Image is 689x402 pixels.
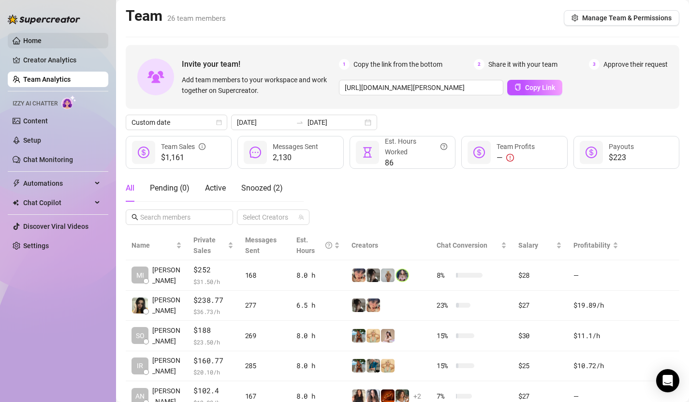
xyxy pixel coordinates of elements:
[13,99,58,108] span: Izzy AI Chatter
[273,143,318,150] span: Messages Sent
[353,59,442,70] span: Copy the link from the bottom
[23,195,92,210] span: Chat Copilot
[241,183,283,193] span: Snoozed ( 2 )
[586,147,597,158] span: dollar-circle
[61,95,76,109] img: AI Chatter
[137,360,143,371] span: IR
[237,117,292,128] input: Start date
[582,14,672,22] span: Manage Team & Permissions
[507,80,562,95] button: Copy Link
[23,242,49,250] a: Settings
[152,295,182,316] span: [PERSON_NAME]
[140,212,220,223] input: Search members
[8,15,80,24] img: logo-BBDzfeDw.svg
[205,183,226,193] span: Active
[298,214,304,220] span: team
[589,59,600,70] span: 3
[497,152,535,164] div: —
[381,329,395,342] img: anaxmei
[573,241,610,249] span: Profitability
[245,360,285,371] div: 285
[193,355,233,367] span: $160.77
[167,14,226,23] span: 26 team members
[366,268,380,282] img: daiisyjane
[352,359,366,372] img: Libby
[296,119,304,126] span: swap-right
[193,295,233,306] span: $238.77
[437,360,452,371] span: 15 %
[23,136,41,144] a: Setup
[609,152,634,164] span: $223
[296,391,340,402] div: 8.0 h
[325,235,332,256] span: question-circle
[23,75,71,83] a: Team Analytics
[474,59,484,70] span: 2
[193,385,233,397] span: $102.4
[193,277,233,286] span: $ 31.50 /h
[136,270,144,281] span: MI
[216,119,222,125] span: calendar
[497,143,535,150] span: Team Profits
[245,330,285,341] div: 269
[152,265,182,286] span: [PERSON_NAME]
[199,141,205,152] span: info-circle
[506,154,514,162] span: exclamation-circle
[362,147,373,158] span: hourglass
[249,147,261,158] span: message
[23,223,88,230] a: Discover Viral Videos
[518,270,562,281] div: $28
[245,300,285,311] div: 277
[339,59,350,70] span: 1
[126,7,226,25] h2: Team
[573,330,618,341] div: $11.1 /h
[603,59,668,70] span: Approve their request
[152,325,182,346] span: [PERSON_NAME]
[161,152,205,164] span: $1,161
[296,235,332,256] div: Est. Hours
[126,182,134,194] div: All
[296,360,340,371] div: 8.0 h
[245,270,285,281] div: 168
[488,59,557,70] span: Share it with your team
[518,300,562,311] div: $27
[245,236,277,254] span: Messages Sent
[385,157,447,169] span: 86
[573,300,618,311] div: $19.89 /h
[564,10,679,26] button: Manage Team & Permissions
[346,231,431,260] th: Creators
[193,337,233,347] span: $ 23.50 /h
[23,37,42,45] a: Home
[245,391,285,402] div: 167
[138,147,149,158] span: dollar-circle
[366,359,380,372] img: Eavnc
[437,300,452,311] span: 23 %
[182,74,335,96] span: Add team members to your workspace and work together on Supercreator.
[473,147,485,158] span: dollar-circle
[308,117,363,128] input: End date
[366,329,380,342] img: Actually.Maria
[352,268,366,282] img: bonnierides
[296,330,340,341] div: 8.0 h
[23,176,92,191] span: Automations
[396,268,409,282] img: jadetv
[518,241,538,249] span: Salary
[132,240,174,251] span: Name
[132,298,148,313] img: Joy Gabrielle P…
[161,141,205,152] div: Team Sales
[136,330,145,341] span: SO
[193,325,233,336] span: $188
[352,298,366,312] img: daiisyjane
[352,329,366,342] img: Libby
[568,260,624,291] td: —
[413,391,421,402] span: + 2
[518,330,562,341] div: $30
[518,360,562,371] div: $25
[440,136,447,157] span: question-circle
[23,52,101,68] a: Creator Analytics
[13,179,20,187] span: thunderbolt
[525,84,555,91] span: Copy Link
[23,117,48,125] a: Content
[135,391,145,402] span: AN
[296,300,340,311] div: 6.5 h
[518,391,562,402] div: $27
